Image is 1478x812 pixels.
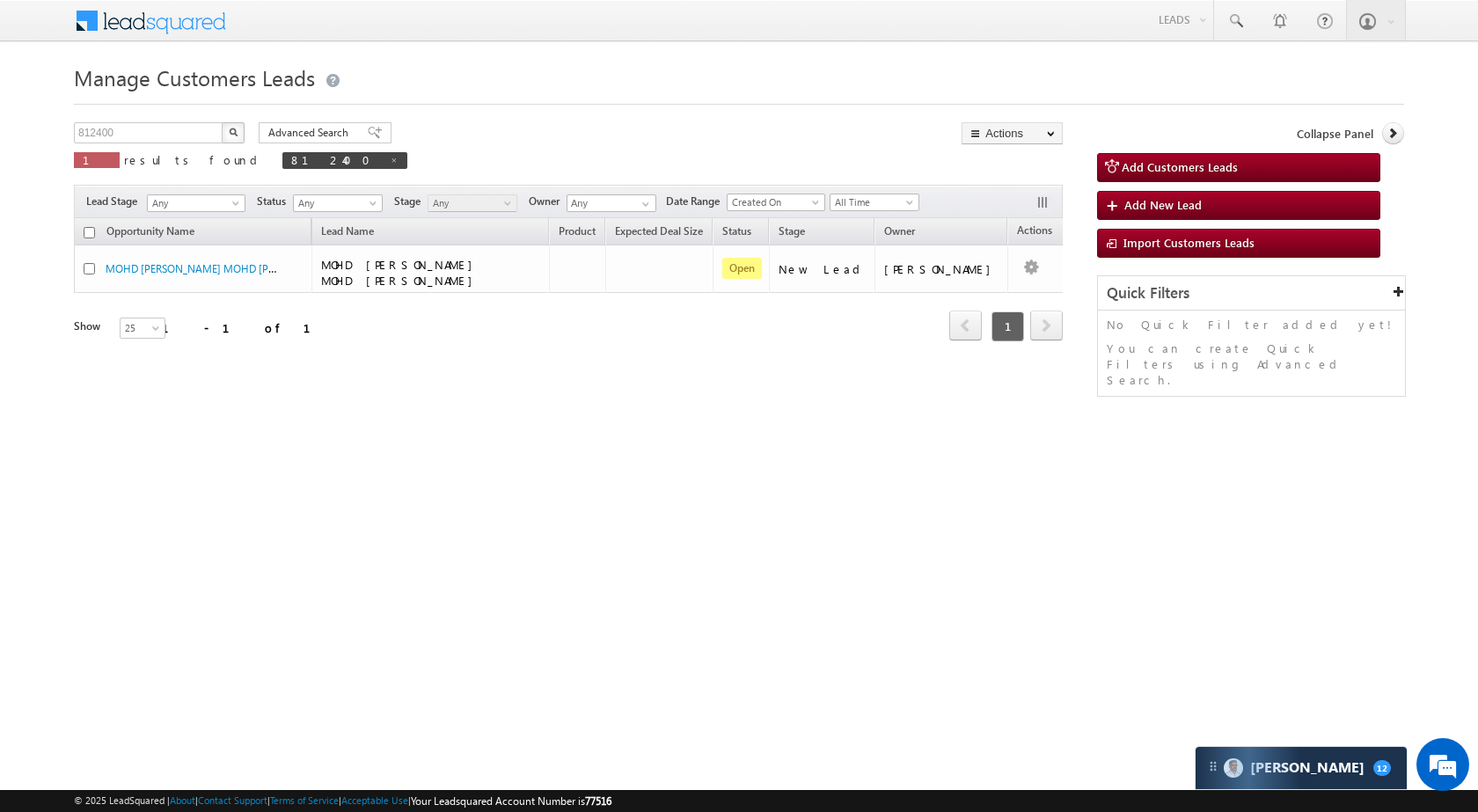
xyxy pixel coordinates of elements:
span: 1 [991,311,1024,341]
div: [PERSON_NAME] [884,261,999,277]
span: Stage [779,224,805,238]
span: Expected Deal Size [615,224,703,238]
a: next [1030,312,1063,340]
a: MOHD [PERSON_NAME] MOHD [PERSON_NAME] - Customers Leads [106,260,426,275]
span: Actions [1008,221,1061,244]
span: results found [124,152,264,167]
img: Search [229,128,238,136]
a: About [170,794,195,806]
span: Any [428,195,512,211]
span: Add New Lead [1124,197,1202,212]
span: © 2025 LeadSquared | | | | | [74,793,611,809]
a: Status [713,222,760,245]
span: next [1030,311,1063,340]
span: Your Leadsquared Account Number is [411,794,611,808]
span: Owner [529,194,567,209]
input: Type to Search [567,194,656,212]
span: 812400 [291,152,381,167]
div: carter-dragCarter[PERSON_NAME]12 [1195,746,1408,790]
span: Manage Customers Leads [74,63,315,91]
a: Terms of Service [270,794,339,806]
span: Any [148,195,239,211]
span: 25 [121,320,167,336]
span: Date Range [666,194,727,209]
a: Expected Deal Size [606,222,712,245]
a: All Time [830,194,919,211]
a: Contact Support [198,794,267,806]
span: prev [949,311,982,340]
span: 12 [1373,760,1391,776]
a: Any [428,194,517,212]
div: New Lead [779,261,867,277]
a: Show All Items [633,195,655,213]
span: MOHD [PERSON_NAME] MOHD [PERSON_NAME] [321,257,481,288]
a: Any [293,194,383,212]
span: Open [722,258,762,279]
input: Check all records [84,227,95,238]
span: Stage [394,194,428,209]
span: Created On [728,194,819,210]
span: Lead Stage [86,194,144,209]
img: carter-drag [1206,759,1220,773]
span: Owner [884,224,915,238]
a: Opportunity Name [98,222,203,245]
a: 25 [120,318,165,339]
span: 1 [83,152,111,167]
span: Import Customers Leads [1123,235,1255,250]
p: You can create Quick Filters using Advanced Search. [1107,340,1396,388]
span: Add Customers Leads [1122,159,1238,174]
div: Show [74,318,106,334]
span: Advanced Search [268,125,354,141]
a: Acceptable Use [341,794,408,806]
span: Carter [1250,759,1365,776]
span: 77516 [585,794,611,808]
span: Opportunity Name [106,224,194,238]
span: Collapse Panel [1297,126,1373,142]
span: All Time [830,194,914,210]
button: Actions [962,122,1063,144]
a: prev [949,312,982,340]
span: Product [559,224,596,238]
p: No Quick Filter added yet! [1107,317,1396,333]
div: Quick Filters [1098,276,1405,311]
span: Lead Name [312,222,383,245]
span: Status [257,194,293,209]
div: 1 - 1 of 1 [162,318,332,338]
img: Carter [1224,758,1243,778]
a: Any [147,194,245,212]
span: Any [294,195,377,211]
a: Created On [727,194,825,211]
a: Stage [770,222,814,245]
